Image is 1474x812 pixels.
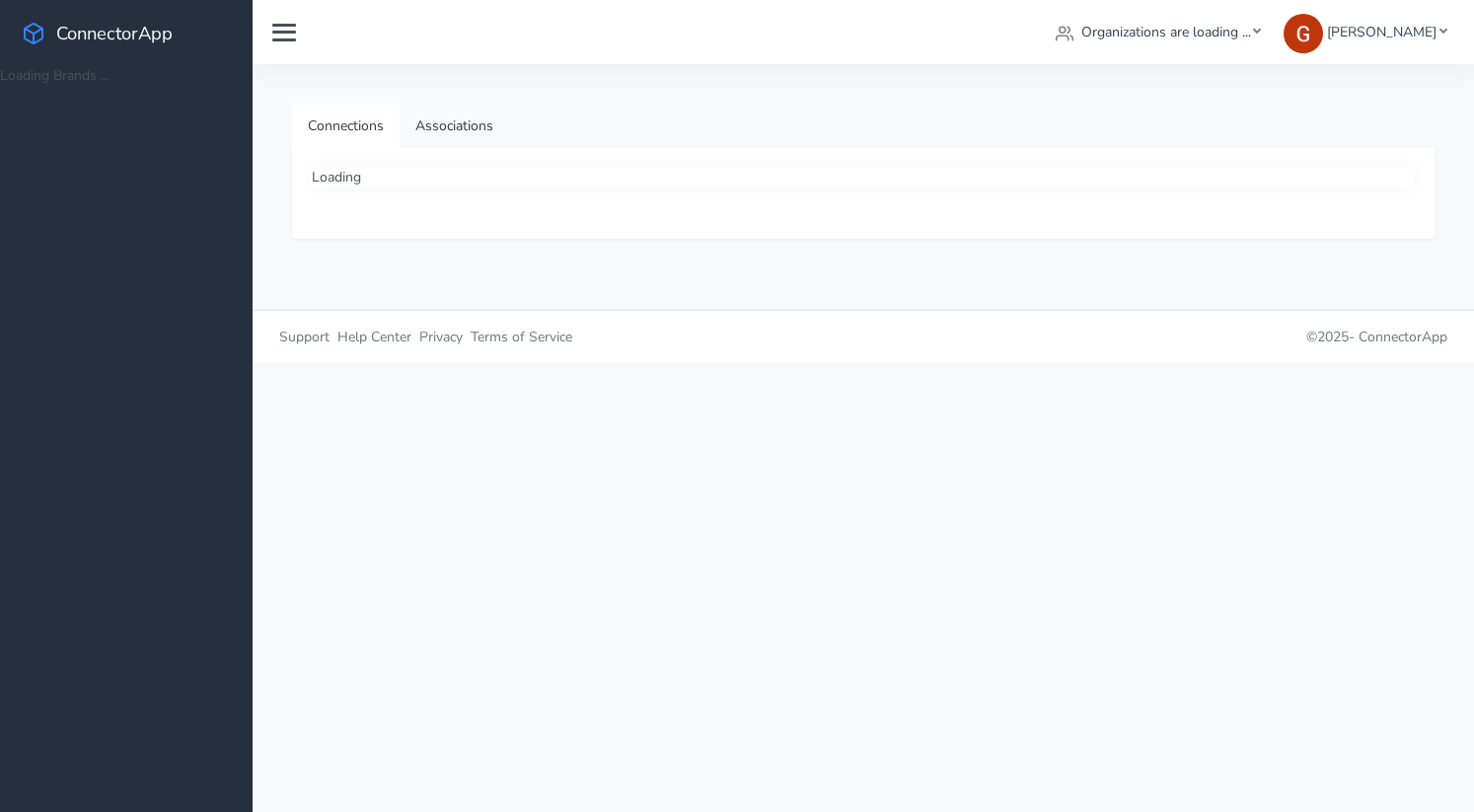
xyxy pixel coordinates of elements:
[312,167,1415,187] div: Loading
[1081,23,1251,41] span: Organizations are loading ...
[471,328,572,346] span: Terms of Service
[337,328,411,346] span: Help Center
[292,104,400,148] a: Connections
[1048,14,1269,50] a: Organizations are loading ...
[279,328,330,346] span: Support
[1327,23,1437,41] span: [PERSON_NAME]
[1276,14,1454,50] a: [PERSON_NAME]
[56,21,173,45] span: ConnectorApp
[419,328,463,346] span: Privacy
[1359,328,1447,346] span: ConnectorApp
[878,327,1447,347] p: © 2025 -
[1284,14,1323,53] img: Greg Clemmons
[400,104,509,148] a: Associations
